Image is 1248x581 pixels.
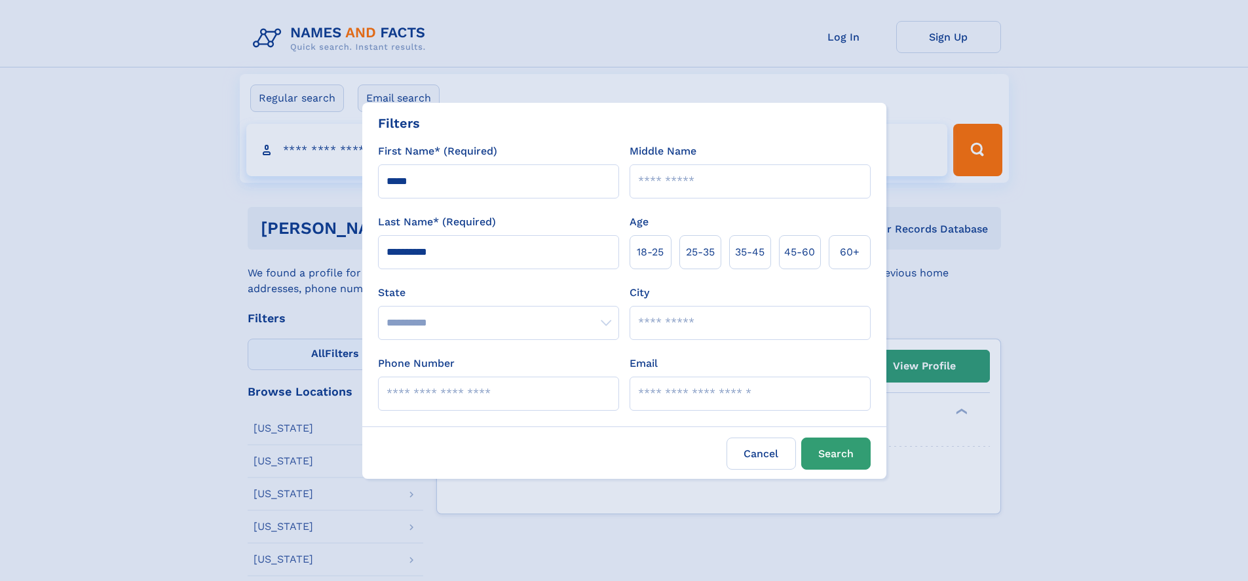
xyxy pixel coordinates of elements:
[735,244,765,260] span: 35‑45
[630,285,649,301] label: City
[630,356,658,371] label: Email
[801,438,871,470] button: Search
[378,356,455,371] label: Phone Number
[840,244,860,260] span: 60+
[637,244,664,260] span: 18‑25
[630,143,696,159] label: Middle Name
[784,244,815,260] span: 45‑60
[378,214,496,230] label: Last Name* (Required)
[378,113,420,133] div: Filters
[686,244,715,260] span: 25‑35
[378,285,619,301] label: State
[727,438,796,470] label: Cancel
[630,214,649,230] label: Age
[378,143,497,159] label: First Name* (Required)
